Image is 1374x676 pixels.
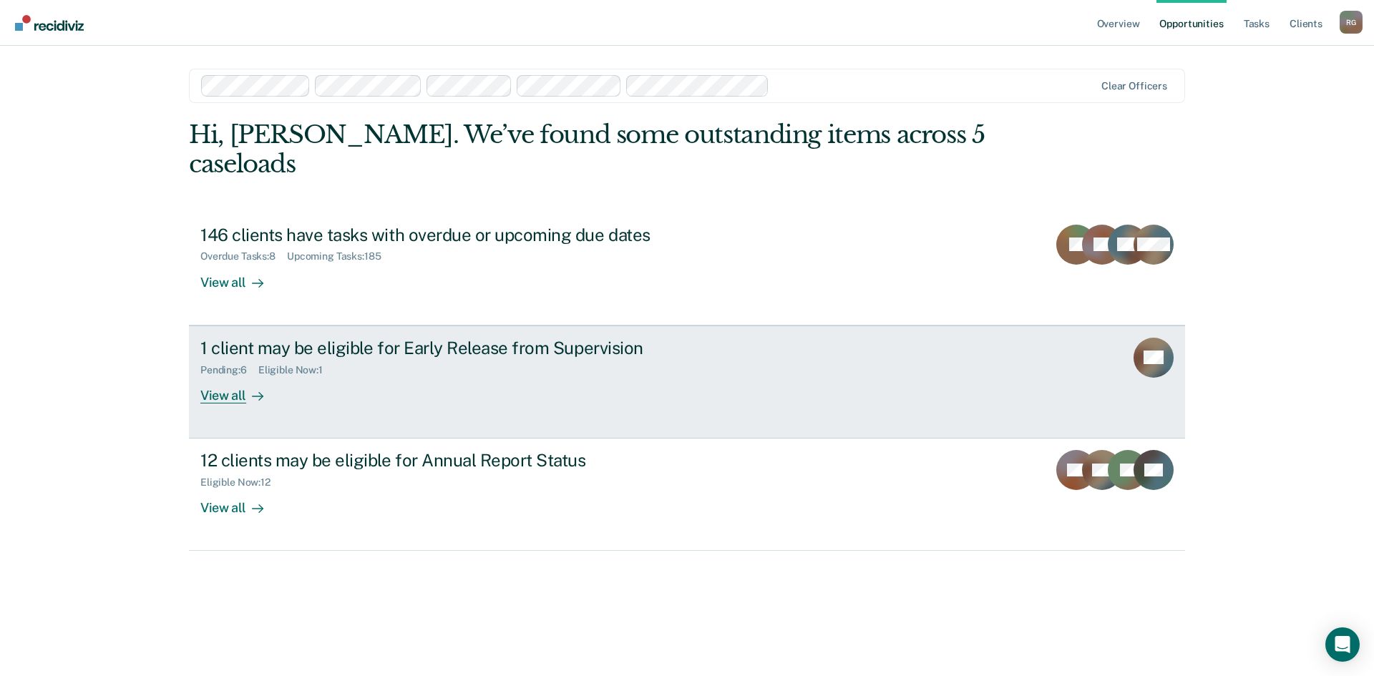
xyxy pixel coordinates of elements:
[189,213,1185,325] a: 146 clients have tasks with overdue or upcoming due datesOverdue Tasks:8Upcoming Tasks:185View all
[200,364,258,376] div: Pending : 6
[287,250,393,263] div: Upcoming Tasks : 185
[200,450,703,471] div: 12 clients may be eligible for Annual Report Status
[200,338,703,358] div: 1 client may be eligible for Early Release from Supervision
[189,120,986,179] div: Hi, [PERSON_NAME]. We’ve found some outstanding items across 5 caseloads
[1340,11,1363,34] div: R G
[200,476,282,489] div: Eligible Now : 12
[200,489,281,516] div: View all
[200,263,281,290] div: View all
[189,439,1185,551] a: 12 clients may be eligible for Annual Report StatusEligible Now:12View all
[1325,627,1360,662] div: Open Intercom Messenger
[1340,11,1363,34] button: Profile dropdown button
[200,376,281,403] div: View all
[1101,80,1167,92] div: Clear officers
[200,225,703,245] div: 146 clients have tasks with overdue or upcoming due dates
[258,364,334,376] div: Eligible Now : 1
[189,325,1185,439] a: 1 client may be eligible for Early Release from SupervisionPending:6Eligible Now:1View all
[15,15,84,31] img: Recidiviz
[200,250,287,263] div: Overdue Tasks : 8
